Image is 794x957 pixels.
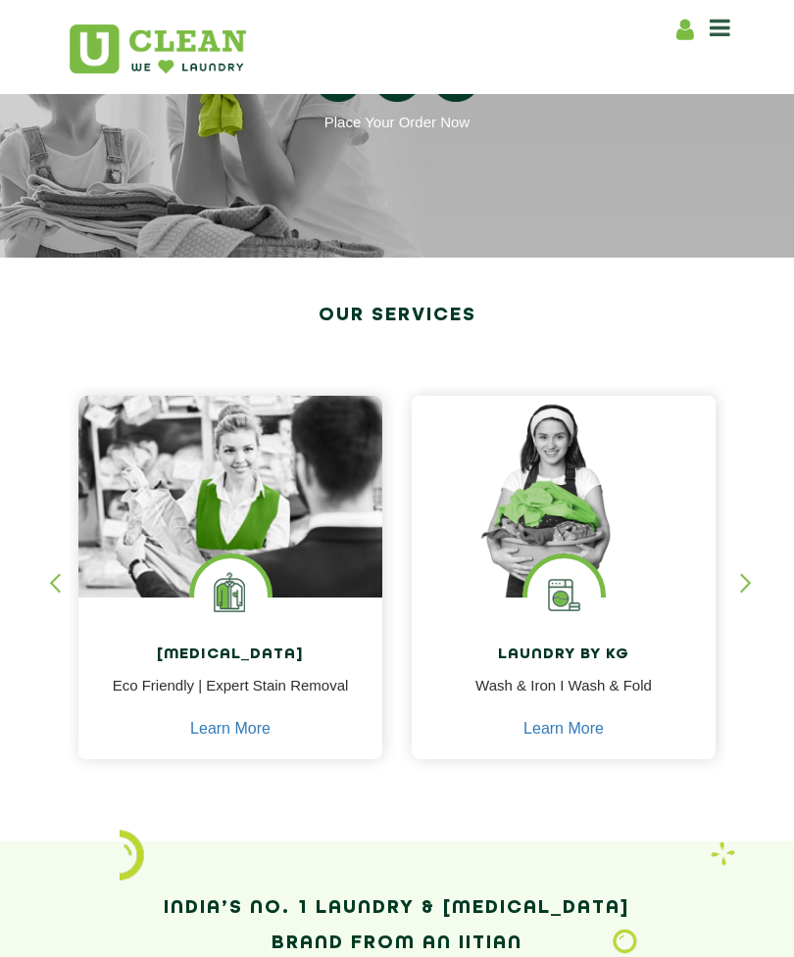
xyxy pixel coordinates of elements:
a: Learn More [523,720,604,738]
img: Laundry wash and iron [711,841,735,866]
img: Drycleaners near me [78,396,382,641]
img: Laundry [613,929,637,954]
h4: Laundry by Kg [426,646,701,664]
img: UClean Laundry and Dry Cleaning [70,24,246,73]
img: laundry washing machine [527,558,601,632]
a: Learn More [190,720,271,738]
img: icon_2.png [120,830,144,881]
h2: Our Services [69,298,725,333]
p: Eco Friendly | Expert Stain Removal [93,675,368,719]
a: Place Your Order Now [324,114,470,130]
img: a girl with laundry basket [412,396,716,598]
p: Wash & Iron I Wash & Fold [426,675,701,719]
h4: [MEDICAL_DATA] [93,646,368,664]
img: Laundry Services near me [194,558,268,632]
